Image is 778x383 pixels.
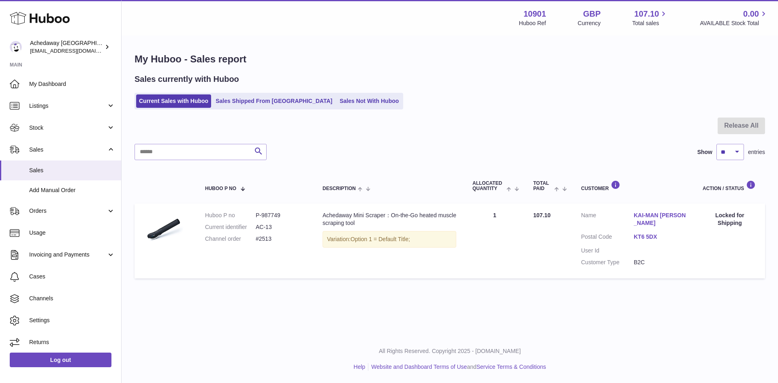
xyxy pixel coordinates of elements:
span: Usage [29,229,115,237]
span: 107.10 [634,9,659,19]
span: [EMAIL_ADDRESS][DOMAIN_NAME] [30,47,119,54]
a: Help [354,364,365,370]
span: 0.00 [743,9,759,19]
a: Log out [10,353,111,367]
a: 107.10 Total sales [632,9,668,27]
a: KAI-MAN [PERSON_NAME] [634,212,686,227]
a: 0.00 AVAILABLE Stock Total [700,9,768,27]
span: 107.10 [533,212,551,218]
span: Orders [29,207,107,215]
span: ALLOCATED Quantity [472,181,504,191]
div: Huboo Ref [519,19,546,27]
dt: Customer Type [581,259,634,266]
div: Customer [581,180,686,191]
img: admin@newpb.co.uk [10,41,22,53]
span: Option 1 = Default Title; [351,236,410,242]
li: and [368,363,546,371]
dt: Huboo P no [205,212,256,219]
td: 1 [464,203,525,278]
a: Sales Not With Huboo [337,94,402,108]
div: Achedaway [GEOGRAPHIC_DATA] [30,39,103,55]
dt: Postal Code [581,233,634,243]
a: Website and Dashboard Terms of Use [371,364,467,370]
a: Service Terms & Conditions [477,364,546,370]
span: Description [323,186,356,191]
span: Sales [29,146,107,154]
dt: Current identifier [205,223,256,231]
div: Currency [578,19,601,27]
span: AVAILABLE Stock Total [700,19,768,27]
div: Action / Status [703,180,757,191]
div: Locked for Shipping [703,212,757,227]
div: Variation: [323,231,456,248]
a: Sales Shipped From [GEOGRAPHIC_DATA] [213,94,335,108]
span: Total sales [632,19,668,27]
div: Achedaway Mini Scraper：On-the-Go heated muscle scraping tool [323,212,456,227]
span: Listings [29,102,107,110]
h1: My Huboo - Sales report [135,53,765,66]
dt: User Id [581,247,634,255]
span: Returns [29,338,115,346]
strong: 10901 [524,9,546,19]
span: Invoicing and Payments [29,251,107,259]
dd: #2513 [256,235,306,243]
span: Sales [29,167,115,174]
dt: Channel order [205,235,256,243]
span: Total paid [533,181,552,191]
a: Current Sales with Huboo [136,94,211,108]
strong: GBP [583,9,601,19]
span: Cases [29,273,115,280]
span: Huboo P no [205,186,236,191]
span: Channels [29,295,115,302]
span: Settings [29,317,115,324]
dd: AC-13 [256,223,306,231]
p: All Rights Reserved. Copyright 2025 - [DOMAIN_NAME] [128,347,772,355]
img: musclescraper_750x_c42b3404-e4d5-48e3-b3b1-8be745232369.png [143,212,183,252]
span: Stock [29,124,107,132]
h2: Sales currently with Huboo [135,74,239,85]
dd: P-987749 [256,212,306,219]
span: entries [748,148,765,156]
label: Show [697,148,712,156]
dt: Name [581,212,634,229]
span: My Dashboard [29,80,115,88]
span: Add Manual Order [29,186,115,194]
a: KT6 5DX [634,233,686,241]
dd: B2C [634,259,686,266]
